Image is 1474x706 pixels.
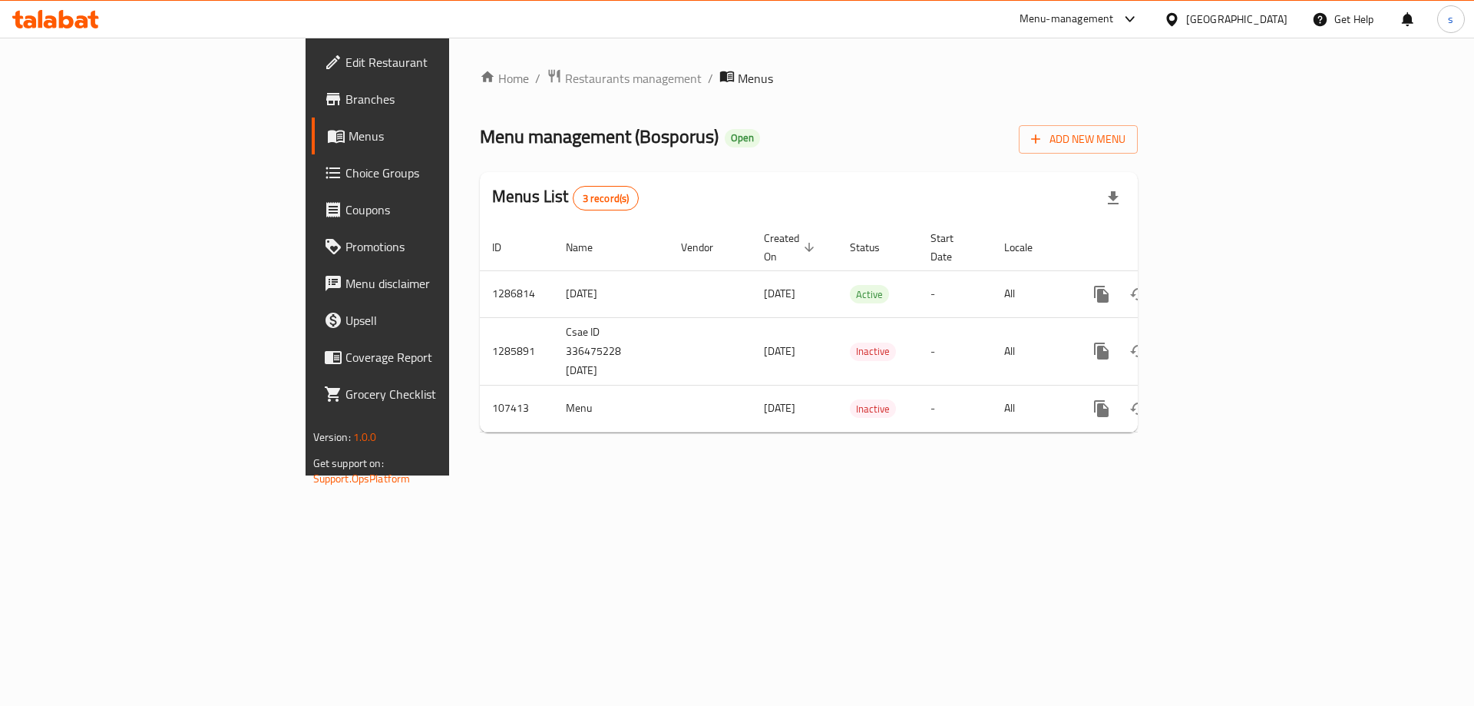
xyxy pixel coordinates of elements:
[992,385,1071,432] td: All
[918,317,992,385] td: -
[1120,276,1157,313] button: Change Status
[492,185,639,210] h2: Menus List
[345,348,540,366] span: Coverage Report
[345,311,540,330] span: Upsell
[573,186,640,210] div: Total records count
[312,228,552,265] a: Promotions
[313,453,384,473] span: Get support on:
[1120,333,1157,370] button: Change Status
[764,398,795,418] span: [DATE]
[708,69,713,88] li: /
[1083,390,1120,427] button: more
[764,229,819,266] span: Created On
[312,81,552,118] a: Branches
[554,317,669,385] td: Csae ID 336475228 [DATE]
[312,302,552,339] a: Upsell
[345,90,540,108] span: Branches
[1020,10,1114,28] div: Menu-management
[850,238,900,257] span: Status
[725,131,760,144] span: Open
[480,68,1138,88] nav: breadcrumb
[345,164,540,182] span: Choice Groups
[1095,180,1132,217] div: Export file
[566,238,613,257] span: Name
[345,201,540,219] span: Coupons
[1019,125,1138,154] button: Add New Menu
[992,270,1071,317] td: All
[1120,390,1157,427] button: Change Status
[345,237,540,256] span: Promotions
[1004,238,1053,257] span: Locale
[313,469,411,489] a: Support.OpsPlatform
[918,385,992,432] td: -
[312,118,552,154] a: Menus
[1031,130,1125,149] span: Add New Menu
[312,339,552,376] a: Coverage Report
[850,343,896,361] div: Inactive
[312,154,552,191] a: Choice Groups
[764,283,795,303] span: [DATE]
[1071,224,1243,271] th: Actions
[918,270,992,317] td: -
[930,229,973,266] span: Start Date
[312,376,552,413] a: Grocery Checklist
[312,44,552,81] a: Edit Restaurant
[1083,276,1120,313] button: more
[312,265,552,302] a: Menu disclaimer
[480,119,719,154] span: Menu management ( Bosporus )
[547,68,702,88] a: Restaurants management
[345,53,540,71] span: Edit Restaurant
[492,238,521,257] span: ID
[764,341,795,361] span: [DATE]
[554,270,669,317] td: [DATE]
[1448,11,1453,28] span: s
[345,385,540,403] span: Grocery Checklist
[1186,11,1287,28] div: [GEOGRAPHIC_DATA]
[850,343,896,360] span: Inactive
[565,69,702,88] span: Restaurants management
[349,127,540,145] span: Menus
[345,274,540,293] span: Menu disclaimer
[480,224,1243,433] table: enhanced table
[850,286,889,303] span: Active
[850,399,896,418] div: Inactive
[681,238,733,257] span: Vendor
[573,191,639,206] span: 3 record(s)
[313,427,351,447] span: Version:
[738,69,773,88] span: Menus
[850,400,896,418] span: Inactive
[554,385,669,432] td: Menu
[312,191,552,228] a: Coupons
[992,317,1071,385] td: All
[353,427,377,447] span: 1.0.0
[1083,333,1120,370] button: more
[850,285,889,303] div: Active
[725,129,760,147] div: Open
